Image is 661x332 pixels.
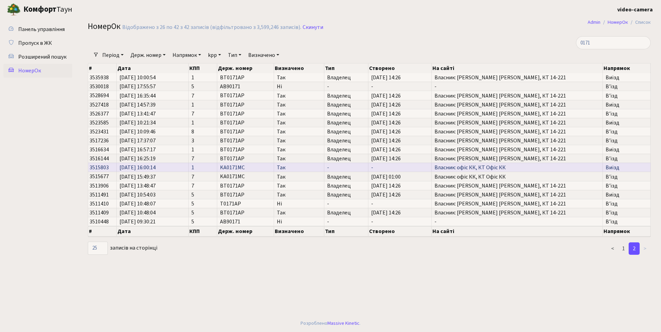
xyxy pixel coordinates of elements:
th: Держ. номер [217,63,274,73]
span: 3517236 [90,137,109,144]
span: В'їзд [606,174,648,180]
span: Власник: офіс КК, КТ Офіс КК [434,174,600,180]
span: 1 [191,147,214,152]
span: BT0171AP [220,146,244,153]
th: На сайті [432,63,603,73]
span: 5 [191,201,214,207]
span: Власник: [PERSON_NAME] [PERSON_NAME], КТ 14-221 [434,156,600,161]
span: BT0171AP [220,209,244,217]
span: 3515677 [90,173,109,181]
span: - [327,201,365,207]
span: Владелец [327,156,365,161]
th: Визначено [274,63,324,73]
span: BT0171AP [220,155,244,162]
span: 3530018 [90,83,109,90]
span: В'їзд [606,84,648,89]
span: В'їзд [606,201,648,207]
th: Напрямок [603,63,651,73]
span: BT0171AP [220,128,244,135]
img: logo.png [7,3,21,17]
th: Дата [117,226,189,237]
span: Власник: [PERSON_NAME] [PERSON_NAME], КТ 14-221 [434,93,600,99]
span: 3528694 [90,92,109,100]
span: 3516634 [90,146,109,153]
span: 7 [191,156,214,161]
span: T0171AP [220,200,241,208]
a: video-camera [617,6,653,14]
span: Так [277,174,321,180]
span: Владелец [327,174,365,180]
span: Владелец [327,147,365,152]
span: Так [277,111,321,117]
span: В'їзд [606,93,648,99]
span: BT0171AP [220,110,244,118]
span: - [434,219,600,224]
span: 3511410 [90,200,109,208]
span: Виїзд [606,75,648,80]
th: # [88,63,117,73]
span: Власник: [PERSON_NAME] [PERSON_NAME], КТ 14-221 [434,75,600,80]
span: - [327,165,365,170]
span: [DATE] 14:26 [371,192,429,198]
span: [DATE] 10:00:54 [119,75,186,80]
span: В'їзд [606,129,648,134]
span: 3510448 [90,218,109,225]
span: 1 [191,165,214,170]
span: Владелец [327,129,365,134]
span: Власник: [PERSON_NAME] [PERSON_NAME], КТ 14-221 [434,147,600,152]
span: Розширений пошук [18,53,66,61]
span: 3523585 [90,119,109,127]
span: Так [277,75,321,80]
span: BT0171AP [220,182,244,190]
span: [DATE] 16:35:44 [119,93,186,99]
span: Так [277,147,321,152]
span: Панель управління [18,26,65,33]
span: 1 [191,102,214,108]
a: НомерОк [3,64,72,78]
span: KA0171MC [220,164,245,171]
span: [DATE] 14:26 [371,183,429,189]
th: Дата [117,63,189,73]
span: [DATE] 13:41:47 [119,111,186,117]
span: Владелец [327,210,365,215]
span: В'їзд [606,138,648,143]
th: КПП [189,226,217,237]
span: В'їзд [606,210,648,215]
span: 5 [191,210,214,215]
th: На сайті [432,226,603,237]
span: [DATE] 14:26 [371,138,429,143]
span: 3 [191,138,214,143]
span: [DATE] 10:21:34 [119,120,186,125]
span: Власник: [PERSON_NAME] [PERSON_NAME], КТ 14-221 [434,120,600,125]
span: [DATE] 14:26 [371,120,429,125]
span: Так [277,210,321,215]
span: Власник: [PERSON_NAME] [PERSON_NAME], КТ 14-221 [434,102,600,108]
nav: breadcrumb [577,15,661,30]
div: Розроблено . [301,320,360,327]
span: Таун [23,4,72,16]
span: 7 [191,174,214,180]
span: - [371,201,429,207]
th: Держ. номер [217,226,274,237]
span: BT0171AP [220,92,244,100]
span: Виїзд [606,147,648,152]
span: [DATE] 14:26 [371,75,429,80]
span: 5 [191,219,214,224]
span: Так [277,138,321,143]
span: В'їзд [606,219,648,224]
span: [DATE] 10:09:46 [119,129,186,134]
span: 3511491 [90,191,109,199]
a: Напрямок [170,49,204,61]
span: Ні [277,84,321,89]
span: [DATE] 13:48:47 [119,183,186,189]
span: Так [277,165,321,170]
span: Власник: [PERSON_NAME] [PERSON_NAME], КТ 14-221 [434,210,600,215]
span: НомерОк [18,67,41,74]
button: Переключити навігацію [86,4,103,15]
span: 1 [191,75,214,80]
span: Владелец [327,102,365,108]
span: Власник: [PERSON_NAME] [PERSON_NAME], КТ 14-221 [434,129,600,134]
span: Владелец [327,111,365,117]
a: < [607,242,618,255]
span: AB90171 [220,218,240,225]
